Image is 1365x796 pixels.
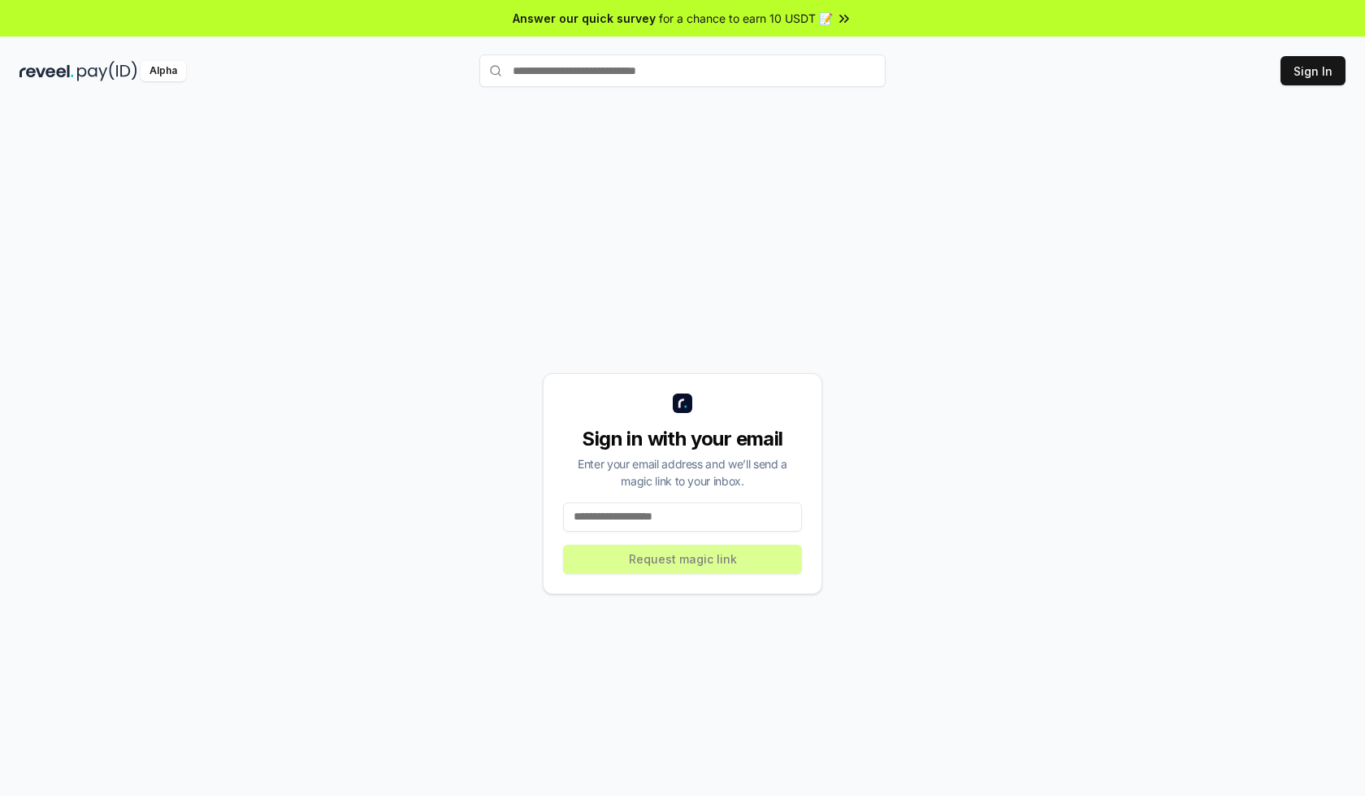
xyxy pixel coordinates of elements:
[1280,56,1345,85] button: Sign In
[19,61,74,81] img: reveel_dark
[77,61,137,81] img: pay_id
[673,394,692,413] img: logo_small
[659,10,833,27] span: for a chance to earn 10 USDT 📝
[141,61,186,81] div: Alpha
[513,10,656,27] span: Answer our quick survey
[563,426,802,452] div: Sign in with your email
[563,455,802,489] div: Enter your email address and we’ll send a magic link to your inbox.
